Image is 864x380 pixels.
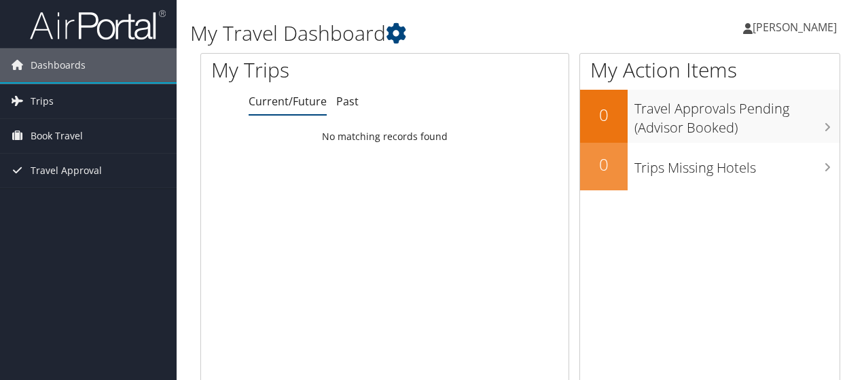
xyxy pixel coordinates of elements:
[580,56,840,84] h1: My Action Items
[201,124,569,149] td: No matching records found
[30,9,166,41] img: airportal-logo.png
[190,19,630,48] h1: My Travel Dashboard
[753,20,837,35] span: [PERSON_NAME]
[580,153,628,176] h2: 0
[580,90,840,142] a: 0Travel Approvals Pending (Advisor Booked)
[580,103,628,126] h2: 0
[336,94,359,109] a: Past
[31,48,86,82] span: Dashboards
[634,152,840,177] h3: Trips Missing Hotels
[743,7,850,48] a: [PERSON_NAME]
[211,56,406,84] h1: My Trips
[249,94,327,109] a: Current/Future
[634,92,840,137] h3: Travel Approvals Pending (Advisor Booked)
[580,143,840,190] a: 0Trips Missing Hotels
[31,154,102,188] span: Travel Approval
[31,84,54,118] span: Trips
[31,119,83,153] span: Book Travel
